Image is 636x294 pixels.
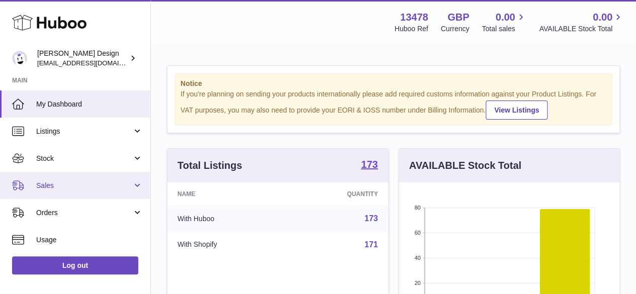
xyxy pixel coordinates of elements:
[409,159,521,172] h3: AVAILABLE Stock Total
[36,181,132,190] span: Sales
[36,127,132,136] span: Listings
[361,159,378,169] strong: 173
[539,24,624,34] span: AVAILABLE Stock Total
[12,51,27,66] img: internalAdmin-13478@internal.huboo.com
[486,101,548,120] a: View Listings
[539,11,624,34] a: 0.00 AVAILABLE Stock Total
[361,159,378,171] a: 173
[395,24,428,34] div: Huboo Ref
[36,235,143,245] span: Usage
[12,256,138,274] a: Log out
[447,11,469,24] strong: GBP
[167,232,286,258] td: With Shopify
[414,255,420,261] text: 40
[414,230,420,236] text: 60
[414,280,420,286] text: 20
[36,154,132,163] span: Stock
[496,11,515,24] span: 0.00
[400,11,428,24] strong: 13478
[36,208,132,218] span: Orders
[37,59,148,67] span: [EMAIL_ADDRESS][DOMAIN_NAME]
[177,159,242,172] h3: Total Listings
[482,11,526,34] a: 0.00 Total sales
[365,240,378,249] a: 171
[441,24,470,34] div: Currency
[286,182,388,206] th: Quantity
[414,205,420,211] text: 80
[36,100,143,109] span: My Dashboard
[365,214,378,223] a: 173
[180,79,606,88] strong: Notice
[482,24,526,34] span: Total sales
[167,206,286,232] td: With Huboo
[37,49,128,68] div: [PERSON_NAME] Design
[180,89,606,120] div: If you're planning on sending your products internationally please add required customs informati...
[593,11,612,24] span: 0.00
[167,182,286,206] th: Name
